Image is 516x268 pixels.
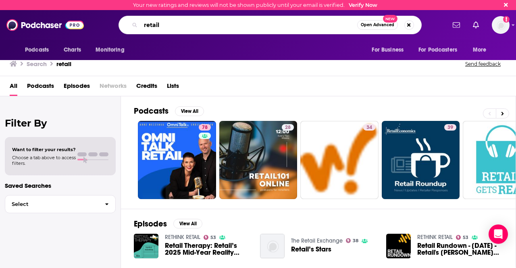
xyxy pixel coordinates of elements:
[12,155,76,166] span: Choose a tab above to access filters.
[64,79,90,96] a: Episodes
[285,124,291,132] span: 28
[363,124,375,131] a: 34
[204,235,216,240] a: 53
[444,124,456,131] a: 39
[199,124,211,131] a: 78
[291,246,331,253] a: Retail’s Stars
[357,20,398,30] button: Open AdvancedNew
[64,44,81,56] span: Charts
[173,219,202,229] button: View All
[5,195,116,213] button: Select
[90,42,135,58] button: open menu
[366,124,372,132] span: 34
[136,79,157,96] a: Credits
[463,236,468,239] span: 53
[134,234,158,258] img: Retail Therapy: Retail’s 2025 Mid-Year Reality Check
[219,121,298,199] a: 28
[417,234,453,241] a: RETHINK RETAIL
[349,2,377,8] a: Verify Now
[282,124,294,131] a: 28
[175,106,204,116] button: View All
[291,237,343,244] a: The Retail Exchange
[165,242,250,256] a: Retail Therapy: Retail’s 2025 Mid-Year Reality Check
[165,234,200,241] a: RETHINK RETAIL
[503,16,510,23] svg: Email not verified
[138,121,216,199] a: 78
[167,79,179,96] a: Lists
[383,15,397,23] span: New
[489,224,508,244] div: Open Intercom Messenger
[141,19,357,31] input: Search podcasts, credits, & more...
[12,147,76,152] span: Want to filter your results?
[133,2,377,8] div: Your new ratings and reviews will not be shown publicly until your email is verified.
[382,121,460,199] a: 39
[346,238,359,243] a: 38
[372,44,404,56] span: For Business
[413,42,469,58] button: open menu
[492,16,510,34] img: User Profile
[473,44,487,56] span: More
[27,60,47,68] h3: Search
[492,16,510,34] span: Logged in as jbarbour
[456,235,469,240] a: 53
[5,202,98,207] span: Select
[100,79,127,96] span: Networks
[202,124,208,132] span: 78
[300,121,379,199] a: 34
[418,44,457,56] span: For Podcasters
[353,239,358,243] span: 38
[492,16,510,34] button: Show profile menu
[134,219,202,229] a: EpisodesView All
[5,117,116,129] h2: Filter By
[361,23,394,27] span: Open Advanced
[56,60,71,68] h3: retail
[467,42,497,58] button: open menu
[134,219,167,229] h2: Episodes
[260,234,285,258] img: Retail’s Stars
[119,16,422,34] div: Search podcasts, credits, & more...
[463,60,503,67] button: Send feedback
[134,106,204,116] a: PodcastsView All
[27,79,54,96] a: Podcasts
[58,42,86,58] a: Charts
[366,42,414,58] button: open menu
[10,79,17,96] a: All
[134,106,169,116] h2: Podcasts
[19,42,59,58] button: open menu
[5,182,116,189] p: Saved Searches
[96,44,124,56] span: Monitoring
[25,44,49,56] span: Podcasts
[417,242,503,256] span: Retail Rundown - [DATE] - Retail's [PERSON_NAME] Special
[386,234,411,258] img: Retail Rundown - Jan 20, 2020 - Retail's Big Show Special
[447,124,453,132] span: 39
[470,18,482,32] a: Show notifications dropdown
[6,17,84,33] img: Podchaser - Follow, Share and Rate Podcasts
[449,18,463,32] a: Show notifications dropdown
[210,236,216,239] span: 53
[417,242,503,256] a: Retail Rundown - Jan 20, 2020 - Retail's Big Show Special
